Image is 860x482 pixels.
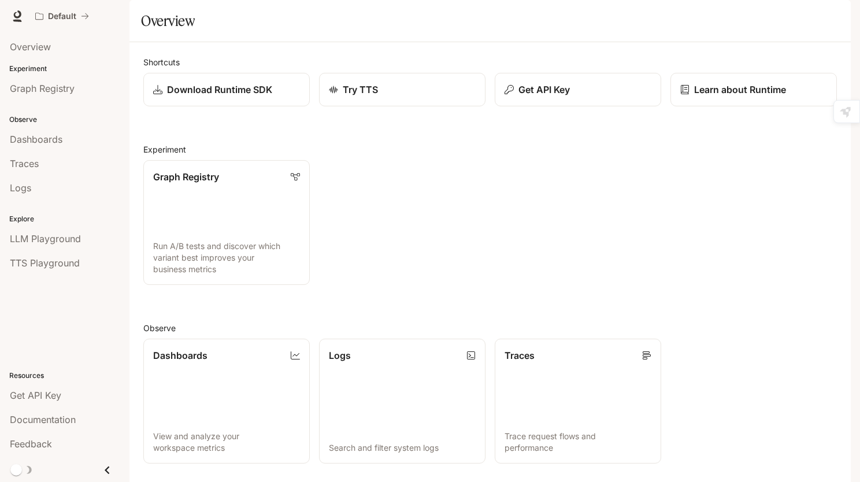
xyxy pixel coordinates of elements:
[143,160,310,285] a: Graph RegistryRun A/B tests and discover which variant best improves your business metrics
[153,170,219,184] p: Graph Registry
[143,322,837,334] h2: Observe
[141,9,195,32] h1: Overview
[505,348,535,362] p: Traces
[30,5,94,28] button: All workspaces
[143,73,310,106] a: Download Runtime SDK
[143,56,837,68] h2: Shortcuts
[143,143,837,155] h2: Experiment
[319,339,485,464] a: LogsSearch and filter system logs
[670,73,837,106] a: Learn about Runtime
[167,83,272,97] p: Download Runtime SDK
[518,83,570,97] p: Get API Key
[153,431,300,454] p: View and analyze your workspace metrics
[694,83,786,97] p: Learn about Runtime
[495,73,661,106] button: Get API Key
[329,348,351,362] p: Logs
[153,348,207,362] p: Dashboards
[343,83,378,97] p: Try TTS
[319,73,485,106] a: Try TTS
[329,442,476,454] p: Search and filter system logs
[48,12,76,21] p: Default
[143,339,310,464] a: DashboardsView and analyze your workspace metrics
[153,240,300,275] p: Run A/B tests and discover which variant best improves your business metrics
[495,339,661,464] a: TracesTrace request flows and performance
[505,431,651,454] p: Trace request flows and performance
